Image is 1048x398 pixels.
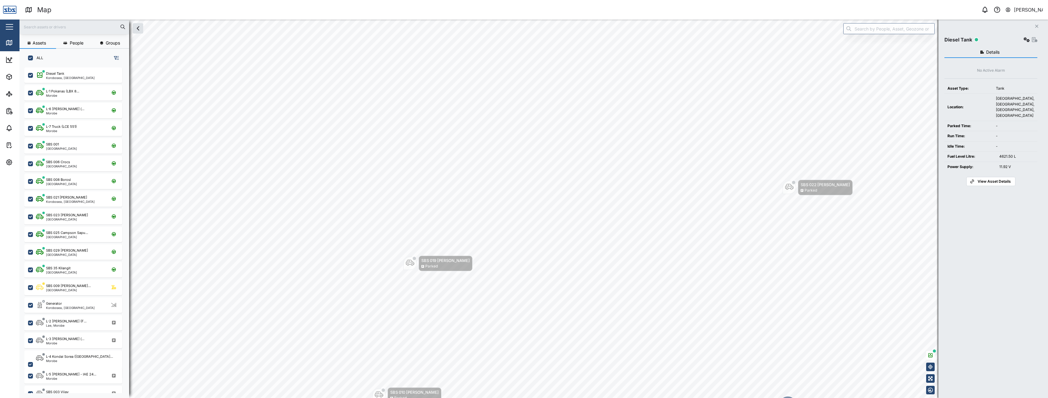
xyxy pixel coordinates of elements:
div: L-2 [PERSON_NAME] (F... [46,319,87,324]
div: Parked [805,188,817,193]
div: Morobe [46,94,79,97]
div: Parked [425,264,438,269]
div: Diesel Tank [944,36,972,44]
div: No Active Alarm [977,68,1005,74]
div: Map [37,5,51,15]
button: [PERSON_NAME] [1005,5,1043,14]
div: Morobe [46,359,113,362]
div: SBS 001 [46,142,59,147]
div: SBS 021 [PERSON_NAME] [46,195,87,200]
div: Map marker [783,180,853,195]
div: Lae, Morobe [46,324,87,327]
div: Dashboard [16,56,43,63]
div: Asset Type: [947,86,990,91]
div: [GEOGRAPHIC_DATA] [46,235,88,238]
div: SBS 003 Vijay [46,389,69,395]
div: [GEOGRAPHIC_DATA] [46,218,88,221]
input: Search assets or drivers [23,22,126,31]
div: Generator [46,301,62,306]
div: [GEOGRAPHIC_DATA] [46,182,77,185]
div: Fuel Level Litre: [947,154,993,160]
div: Alarms [16,125,35,131]
div: Location: [947,104,990,110]
div: Idle Time: [947,144,990,149]
div: [GEOGRAPHIC_DATA], [GEOGRAPHIC_DATA], [GEOGRAPHIC_DATA], [GEOGRAPHIC_DATA] [996,96,1034,118]
div: 11.92 V [999,164,1034,170]
div: Run Time: [947,133,990,139]
div: SBS 006 Crocs [46,160,70,165]
div: - [996,144,1034,149]
div: [GEOGRAPHIC_DATA] [46,289,91,292]
div: SBS 029 [PERSON_NAME] [46,248,88,253]
div: L-5 [PERSON_NAME] - IAE 24... [46,372,96,377]
div: Tank [996,86,1034,91]
div: L-6 [PERSON_NAME] (... [46,106,84,112]
span: Details [986,50,1000,54]
div: [GEOGRAPHIC_DATA] [46,253,88,256]
div: [GEOGRAPHIC_DATA] [46,147,77,150]
span: View Asset Details [978,177,1011,186]
div: SBS 025 Campson Sapu... [46,230,88,235]
div: [GEOGRAPHIC_DATA] [46,165,77,168]
div: Map marker [403,256,473,271]
div: SBS 023 [PERSON_NAME] [46,213,88,218]
div: Morobe [46,112,84,115]
div: Parked Time: [947,123,990,129]
div: Korobosea, [GEOGRAPHIC_DATA] [46,76,95,79]
div: Map [16,39,30,46]
div: L-7 Truck (LCE 551) [46,124,77,129]
div: [GEOGRAPHIC_DATA] [46,271,77,274]
div: - [996,133,1034,139]
div: Morobe [46,129,77,132]
input: Search by People, Asset, Geozone or Place [843,23,935,34]
div: Reports [16,108,37,114]
div: 4621.50 L [999,154,1034,160]
div: L-4 Kondai Sorea ([GEOGRAPHIC_DATA]... [46,354,113,359]
canvas: Map [19,20,1048,398]
span: People [70,41,83,45]
div: SBS 009 [PERSON_NAME]... [46,283,91,289]
div: Korobosea, [GEOGRAPHIC_DATA] [46,306,95,309]
div: SBS 35 Kilangit [46,266,71,271]
div: SBS 010 [PERSON_NAME] [390,389,439,395]
span: Groups [106,41,120,45]
div: Korobosea, [GEOGRAPHIC_DATA] [46,200,95,203]
div: grid [24,65,129,393]
div: SBS 022 [PERSON_NAME] [801,181,850,188]
a: View Asset Details [966,177,1015,186]
label: ALL [33,56,43,60]
div: SBS 019 [PERSON_NAME] [421,257,470,264]
span: Assets [33,41,46,45]
div: SBS 008 Borosi [46,177,71,182]
div: Sites [16,91,30,97]
img: Main Logo [3,3,16,16]
div: Diesel Tank [46,71,64,76]
div: L-3 [PERSON_NAME] (... [46,336,84,342]
div: [PERSON_NAME] [1014,6,1043,14]
div: Assets [16,74,35,80]
div: Morobe [46,377,96,380]
div: L-1 Pokanas (LBX 8... [46,89,79,94]
div: Tasks [16,142,33,149]
div: - [996,123,1034,129]
div: Morobe [46,342,84,345]
div: Power Supply: [947,164,993,170]
div: Settings [16,159,37,166]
